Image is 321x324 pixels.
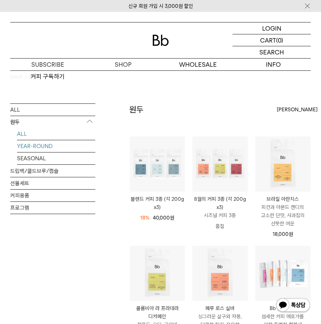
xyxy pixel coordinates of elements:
[277,106,318,114] span: [PERSON_NAME]
[276,34,283,46] p: (0)
[262,22,282,34] p: LOGIN
[275,297,311,314] img: 카카오톡 채널 1:1 채팅 버튼
[129,104,144,115] h2: 원두
[10,177,95,189] a: 선물세트
[130,304,185,321] p: 콜롬비아 라 프라데라 디카페인
[192,211,247,220] p: 시즈널 커피 3종
[255,246,310,301] img: Bb 샘플 세트
[10,190,95,201] a: 커피용품
[236,59,311,70] p: INFO
[259,46,284,58] p: SEARCH
[130,195,185,211] a: 블렌드 커피 3종 (각 200g x3)
[192,136,247,192] img: 8월의 커피 3종 (각 200g x3)
[161,59,236,70] p: WHOLESALE
[128,3,193,9] a: 신규 회원 가입 시 3,000원 할인
[260,34,276,46] p: CART
[232,34,311,46] a: CART (0)
[192,220,247,233] p: 품절
[10,104,95,116] a: ALL
[192,195,247,211] p: 8월의 커피 3종 (각 200g x3)
[140,214,149,222] div: 18%
[192,304,247,312] p: 페루 로스 실바
[10,71,85,82] a: 커피 구독하기
[130,136,185,192] img: 블렌드 커피 3종 (각 200g x3)
[232,22,311,34] a: LOGIN
[10,59,85,70] a: SUBSCRIBE
[17,140,95,152] a: YEAR-ROUND
[255,195,310,228] a: 브라질 아란치스 피칸과 아몬드 캔디의 고소한 단맛, 사과칩의 산뜻한 여운
[153,215,174,221] span: 40,000
[289,231,293,237] span: 원
[10,165,95,177] a: 드립백/콜드브루/캡슐
[17,152,95,164] a: SEASONAL
[255,203,310,228] p: 피칸과 아몬드 캔디의 고소한 단맛, 사과칩의 산뜻한 여운
[153,35,169,46] img: 로고
[273,231,293,237] span: 18,000
[130,246,185,301] img: 콜롬비아 라 프라데라 디카페인
[255,136,310,192] img: 브라질 아란치스
[10,202,95,214] a: 프로그램
[192,246,247,301] img: 페루 로스 실바
[17,128,95,140] a: ALL
[255,304,310,312] p: Bb 샘플 세트
[192,195,247,220] a: 8월의 커피 3종 (각 200g x3) 시즈널 커피 3종
[255,195,310,203] p: 브라질 아란치스
[10,116,95,128] p: 원두
[85,59,161,70] a: SHOP
[170,215,174,221] span: 원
